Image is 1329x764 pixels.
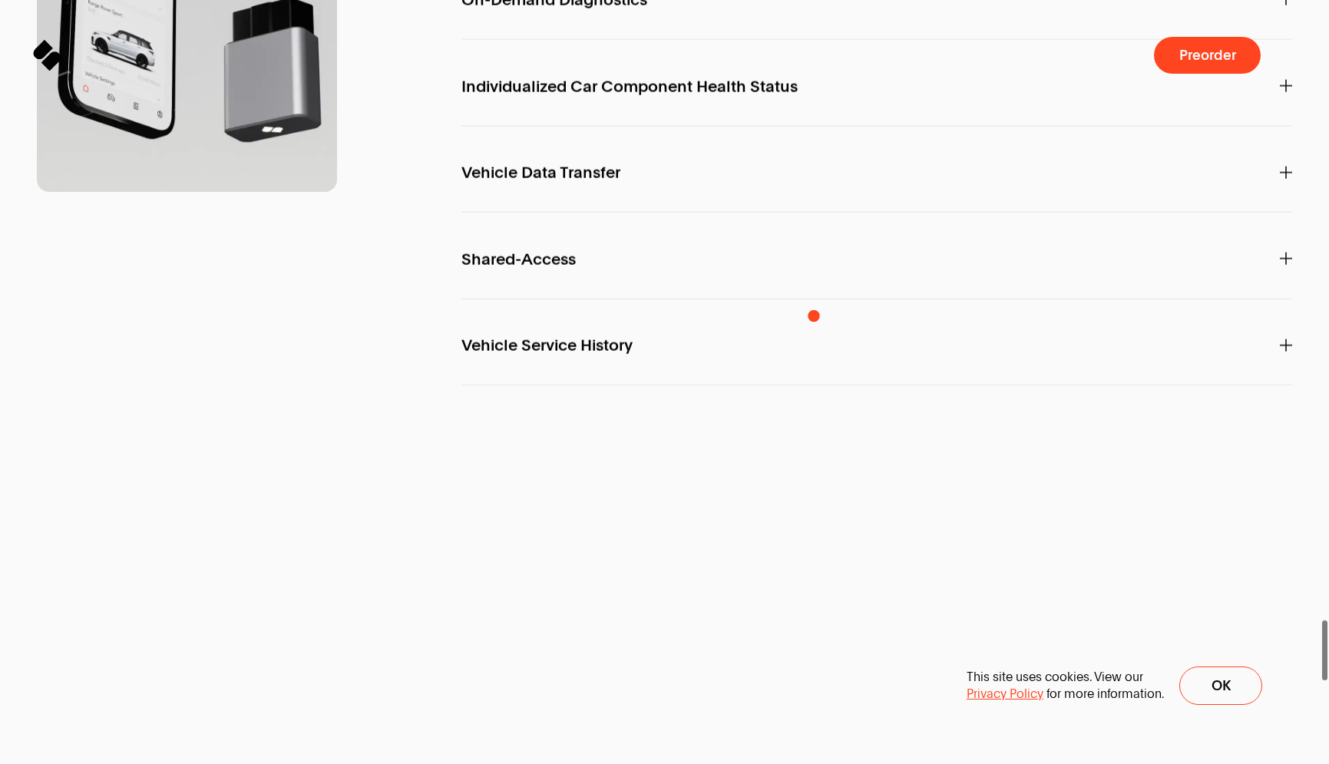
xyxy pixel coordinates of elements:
a: Privacy Policy [967,686,1043,703]
span: 2.4in x 1.8in x 0.8in [461,637,1152,654]
button: Preorder a SPARQ Diagnostics Device [1154,37,1261,74]
span: Serial Port [461,709,538,726]
span: Add Multiple Vehicles [461,424,626,441]
span: Ok [1212,679,1231,693]
span: Specs [461,533,1292,561]
span: Vehicle Service History [461,337,633,354]
span: Shared-Access [461,250,576,267]
span: Individualized Car Component Health Status [461,78,798,94]
span: Vehicle Data Transfer [461,164,620,181]
button: Ok [1179,666,1263,705]
span: Preorder [1179,48,1236,63]
span: On-Board Diagnostics 2 (OBD-II) [461,739,1152,756]
span: Size [461,608,492,625]
p: This site uses cookies. View our for more information. [967,669,1164,703]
